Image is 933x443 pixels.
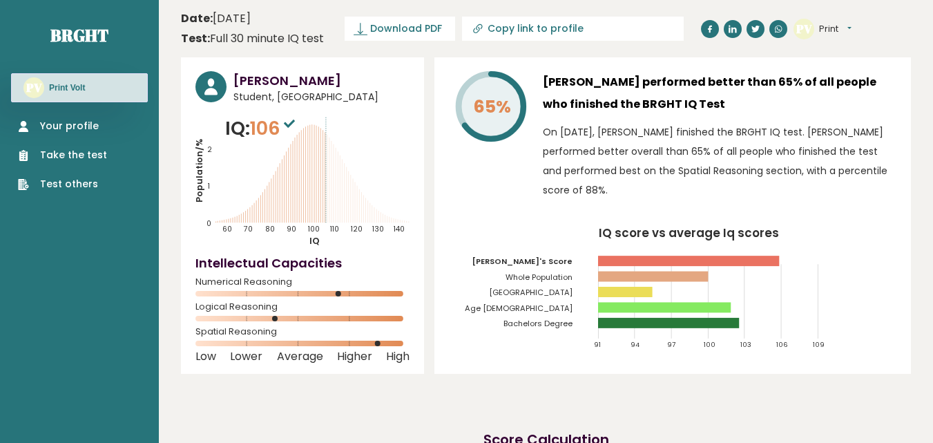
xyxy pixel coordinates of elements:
span: Low [195,354,216,359]
tspan: 109 [814,340,825,349]
tspan: Age [DEMOGRAPHIC_DATA] [465,303,573,314]
tspan: 91 [594,340,601,349]
tspan: 120 [352,224,363,234]
p: IQ: [225,115,298,142]
tspan: 103 [740,340,751,349]
tspan: 100 [704,340,715,349]
h3: [PERSON_NAME] performed better than 65% of all people who finished the BRGHT IQ Test [543,71,896,115]
a: Your profile [18,119,107,133]
tspan: IQ score vs average Iq scores [599,225,779,241]
tspan: Population/% [193,139,205,202]
time: [DATE] [181,10,251,27]
span: Numerical Reasoning [195,279,410,285]
tspan: 70 [244,224,253,234]
a: Take the test [18,148,107,162]
tspan: Whole Population [506,272,573,283]
div: Full 30 minute IQ test [181,30,324,47]
tspan: [PERSON_NAME]'s Score [472,256,573,267]
tspan: 1 [208,181,210,191]
span: Logical Reasoning [195,304,410,310]
span: 106 [250,115,298,141]
text: PV [796,20,812,36]
p: On [DATE], [PERSON_NAME] finished the BRGHT IQ test. [PERSON_NAME] performed better overall than ... [543,122,896,200]
tspan: 110 [331,224,340,234]
tspan: 0 [206,219,211,229]
tspan: 60 [222,224,232,234]
text: PV [26,79,42,95]
span: Spatial Reasoning [195,329,410,334]
a: Download PDF [345,17,455,41]
tspan: 140 [394,224,405,234]
tspan: 90 [287,224,296,234]
b: Date: [181,10,213,26]
tspan: [GEOGRAPHIC_DATA] [489,287,573,298]
span: High [386,354,410,359]
h3: Print Volt [49,82,85,93]
a: Brght [50,24,108,46]
tspan: 80 [266,224,276,234]
span: Average [277,354,323,359]
tspan: 65% [473,95,511,119]
tspan: 94 [631,340,639,349]
tspan: 2 [207,144,212,155]
span: Lower [230,354,262,359]
tspan: 97 [667,340,675,349]
span: Higher [337,354,372,359]
b: Test: [181,30,210,46]
span: Download PDF [370,21,442,36]
tspan: 106 [777,340,789,349]
tspan: 100 [309,224,320,234]
button: Print [819,22,852,36]
h4: Intellectual Capacities [195,254,410,272]
tspan: IQ [310,235,320,247]
tspan: Bachelors Degree [503,318,573,329]
span: Student, [GEOGRAPHIC_DATA] [233,90,410,104]
a: Test others [18,177,107,191]
tspan: 130 [372,224,384,234]
h3: [PERSON_NAME] [233,71,410,90]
